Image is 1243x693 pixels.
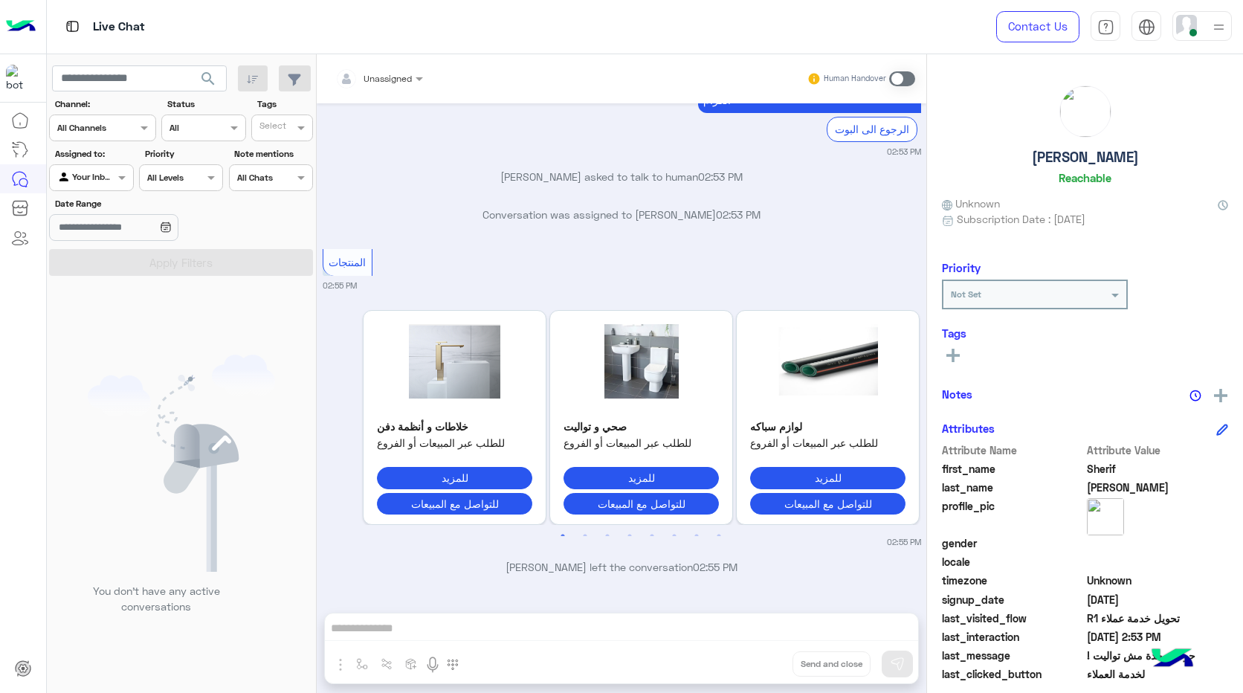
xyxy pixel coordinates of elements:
[622,529,637,544] button: 4 of 4
[1138,19,1155,36] img: tab
[942,610,1084,626] span: last_visited_flow
[645,529,659,544] button: 5 of 4
[377,435,532,451] span: للطلب عبر المبيعات أو الفروع
[1176,15,1197,36] img: userImage
[1087,592,1229,607] span: 2025-10-05T11:50:33.132Z
[377,324,532,399] img: %D8%AE%D9%84%D8%A7%D8%B7%D8%A7%D8%AA.png
[792,651,871,677] button: Send and close
[6,11,36,42] img: Logo
[1214,389,1227,402] img: add
[1146,634,1198,686] img: hulul-logo.png
[942,554,1084,570] span: locale
[996,11,1079,42] a: Contact Us
[190,65,227,97] button: search
[750,467,905,489] button: للمزيد
[578,529,593,544] button: 2 of 4
[55,197,222,210] label: Date Range
[323,280,357,291] small: 02:55 PM
[1087,535,1229,551] span: null
[942,573,1084,588] span: timezone
[1091,11,1120,42] a: tab
[942,498,1084,532] span: profile_pic
[55,97,155,111] label: Channel:
[698,170,743,183] span: 02:53 PM
[257,97,311,111] label: Tags
[564,419,719,434] p: صحي و تواليت
[6,65,33,91] img: 322208621163248
[323,559,921,575] p: [PERSON_NAME] left the conversation
[942,196,1000,211] span: Unknown
[1087,554,1229,570] span: null
[716,208,761,221] span: 02:53 PM
[1087,629,1229,645] span: 2025-10-05T11:53:16.602Z
[750,419,905,434] p: لوازم سباكه
[827,117,917,141] div: الرجوع الى البوت
[693,561,737,573] span: 02:55 PM
[63,17,82,36] img: tab
[750,324,905,399] img: %D8%B3%D8%A8%D8%A7%D9%83%D9%87.jpeg
[942,480,1084,495] span: last_name
[750,435,905,451] span: للطلب عبر المبيعات أو الفروع
[564,467,719,489] button: للمزيد
[1210,18,1228,36] img: profile
[81,583,231,615] p: You don’t have any active conversations
[942,592,1084,607] span: signup_date
[942,422,995,435] h6: Attributes
[1087,610,1229,626] span: تحويل خدمة عملاء R1
[824,73,886,85] small: Human Handover
[942,648,1084,663] span: last_message
[323,207,921,222] p: Conversation was assigned to [PERSON_NAME]
[199,70,217,88] span: search
[145,147,222,161] label: Priority
[1087,461,1229,477] span: Sherif
[1059,171,1111,184] h6: Reachable
[1087,666,1229,682] span: لخدمة العملاء
[1032,149,1139,166] h5: [PERSON_NAME]
[1087,498,1124,535] img: picture
[1097,19,1114,36] img: tab
[323,169,921,184] p: [PERSON_NAME] asked to talk to human
[711,529,726,544] button: 8 of 4
[942,326,1228,340] h6: Tags
[88,355,275,572] img: empty users
[377,467,532,489] button: للمزيد
[750,493,905,515] button: للتواصل مع المبيعات
[55,147,132,161] label: Assigned to:
[1060,86,1111,137] img: picture
[167,97,244,111] label: Status
[689,529,704,544] button: 7 of 4
[564,493,719,515] button: للتواصل مع المبيعات
[887,146,921,158] small: 02:53 PM
[49,249,313,276] button: Apply Filters
[93,17,145,37] p: Live Chat
[942,535,1084,551] span: gender
[942,442,1084,458] span: Attribute Name
[1087,480,1229,495] span: Mohamed
[887,536,921,548] small: 02:55 PM
[942,629,1084,645] span: last_interaction
[564,324,719,399] img: %D8%B5%D8%AD%D9%8A%20%D9%88%D8%AA%D9%88%D8%A7%D9%84%D9%8A%D8%AA.jpg
[234,147,311,161] label: Note mentions
[1189,390,1201,402] img: notes
[329,256,366,268] span: المنتجات
[1087,442,1229,458] span: Attribute Value
[257,119,286,136] div: Select
[600,529,615,544] button: 3 of 4
[942,666,1084,682] span: last_clicked_button
[942,387,972,401] h6: Notes
[377,493,532,515] button: للتواصل مع المبيعات
[942,461,1084,477] span: first_name
[957,211,1085,227] span: Subscription Date : [DATE]
[555,529,570,544] button: 1 of 4
[1087,648,1229,663] span: حوض وحدة مش تواليت !
[942,261,981,274] h6: Priority
[1087,573,1229,588] span: Unknown
[377,419,532,434] p: خلاطات و أنظمة دفن
[364,73,412,84] span: Unassigned
[667,529,682,544] button: 6 of 4
[564,435,719,451] span: للطلب عبر المبيعات أو الفروع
